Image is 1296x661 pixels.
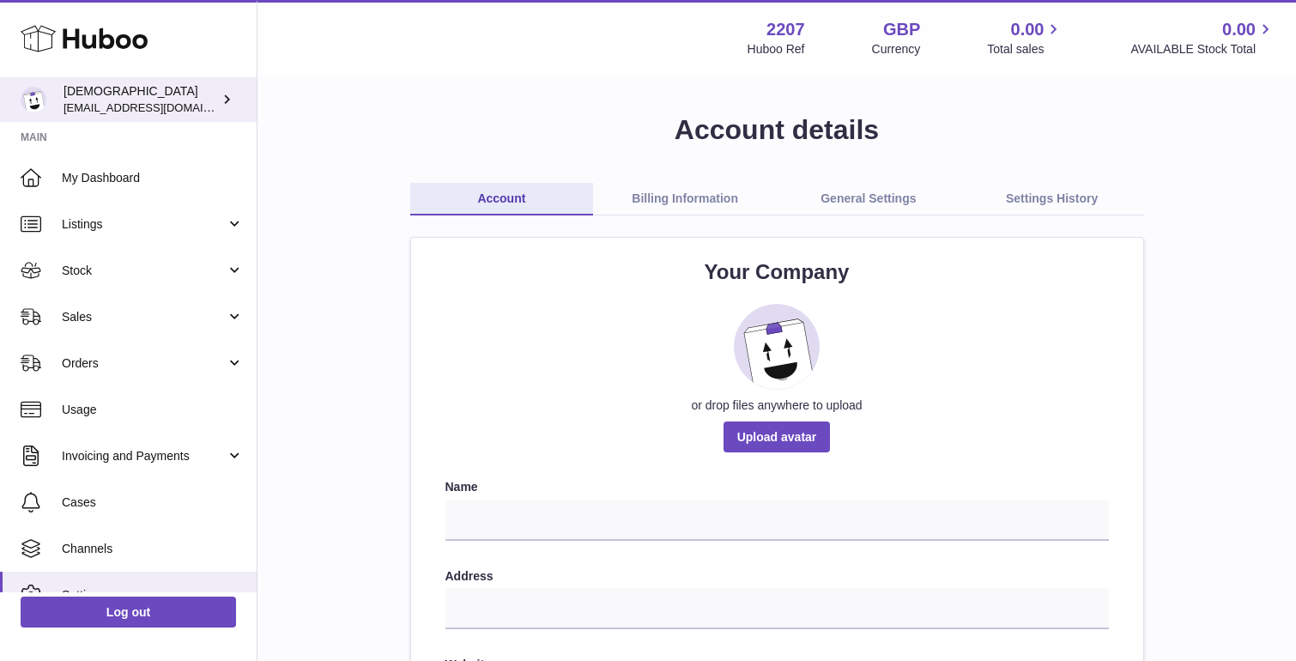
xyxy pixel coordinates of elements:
a: Log out [21,597,236,628]
strong: GBP [883,18,920,41]
span: My Dashboard [62,170,244,186]
span: Upload avatar [724,421,831,452]
span: Invoicing and Payments [62,448,226,464]
span: [EMAIL_ADDRESS][DOMAIN_NAME] [64,100,252,114]
div: Currency [872,41,921,58]
div: Huboo Ref [748,41,805,58]
div: or drop files anywhere to upload [445,397,1109,414]
a: 0.00 Total sales [987,18,1063,58]
h2: Your Company [445,258,1109,286]
div: [DEMOGRAPHIC_DATA] [64,83,218,116]
span: Settings [62,587,244,603]
a: Billing Information [593,183,777,215]
span: 0.00 [1222,18,1256,41]
a: Settings History [960,183,1144,215]
span: Listings [62,216,226,233]
span: Total sales [987,41,1063,58]
span: Sales [62,309,226,325]
span: AVAILABLE Stock Total [1130,41,1275,58]
a: 0.00 AVAILABLE Stock Total [1130,18,1275,58]
strong: 2207 [766,18,805,41]
span: Orders [62,355,226,372]
img: placeholder_image.svg [734,304,820,390]
a: General Settings [777,183,960,215]
span: 0.00 [1011,18,1045,41]
a: Account [410,183,594,215]
span: Cases [62,494,244,511]
span: Channels [62,541,244,557]
label: Name [445,479,1109,495]
img: christianwedge@yahoo.com [21,87,46,112]
label: Address [445,568,1109,585]
span: Stock [62,263,226,279]
span: Usage [62,402,244,418]
h1: Account details [285,112,1269,149]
